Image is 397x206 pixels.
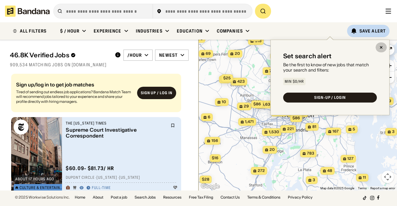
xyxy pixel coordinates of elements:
div: Industries [136,28,163,34]
a: Open this area in Google Maps (opens a new window) [200,182,221,191]
div: Experience [94,28,121,34]
span: 20 [270,147,275,152]
div: grid [10,71,189,191]
div: Companies [217,28,243,34]
span: 5,638 [262,102,273,107]
a: Post a job [111,195,127,199]
a: Privacy Policy [288,195,313,199]
div: 46.8K Verified Jobs [10,51,110,59]
div: $ 60.09 - $81.73 / hr [66,165,114,172]
a: Terms & Conditions [247,195,280,199]
a: Report a map error [370,186,395,190]
span: $86 [253,102,261,106]
span: 73 [270,68,274,74]
div: /hour [127,52,142,58]
span: 3 [392,129,395,134]
span: $28 [202,177,209,182]
div: Be the first to know of new jobs that match your search and filters: [283,62,377,73]
a: Resources [163,195,181,199]
div: Dupont Circle · [US_STATE] · [US_STATE] [66,175,177,180]
span: 20 [235,51,240,56]
div: SIGN-UP / LOGIN [314,96,346,99]
span: 167 [332,129,339,134]
div: Newest [159,52,178,58]
span: 29 [244,104,249,109]
span: 81 [312,124,316,129]
span: 69 [206,51,211,56]
div: © 2025 Workwise Solutions Inc. [15,195,70,199]
span: 1,471 [245,119,254,125]
div: ALL FILTERS [20,29,47,33]
a: Contact Us [221,195,240,199]
div: Full-time [92,186,111,191]
span: 48 [327,168,332,173]
span: 6 [208,115,210,120]
span: 783 [307,151,314,156]
a: Home [75,195,85,199]
img: Google [200,182,221,191]
img: The New York Times logo [14,120,29,134]
span: 127 [347,156,354,161]
a: Terms (opens in new tab) [358,186,367,190]
span: 1,530 [269,129,279,135]
span: 10 [222,99,226,105]
div: Save Alert [359,28,386,34]
a: About [93,195,103,199]
div: Sign up/log in to get job matches [16,82,132,87]
div: Culture & Entertainment [20,186,63,190]
div: Tired of sending out endless job applications? Bandana Match Team will recommend jobs tailored to... [16,90,132,104]
div: The [US_STATE] Times [66,121,167,126]
span: 272 [258,168,265,173]
a: Free Tax Filing [189,195,213,199]
div: Set search alert [283,52,332,60]
div: Min $0/hr [285,80,304,83]
span: $25 [223,76,231,80]
span: 11 [363,175,366,180]
span: 423 [237,79,245,84]
span: 3 [200,36,203,42]
div: Education [177,28,203,34]
span: 221 [287,126,294,132]
span: $16 [212,156,218,160]
span: $86 [292,116,300,120]
span: 3 [313,178,315,183]
span: 5 [353,127,355,132]
span: Map data ©2025 Google [320,186,354,190]
div: Supreme Court Investigative Correspondent [66,127,167,139]
span: 156 [212,138,218,143]
div: about 17 hours ago [15,177,54,181]
div: 909,534 matching jobs on [DOMAIN_NAME] [10,62,189,68]
div: Sign up / Log in [141,91,172,96]
div: $ / hour [60,28,79,34]
button: Map camera controls [381,171,394,183]
a: Search Jobs [135,195,156,199]
span: 916 [255,38,261,44]
img: Bandana logotype [5,6,50,17]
